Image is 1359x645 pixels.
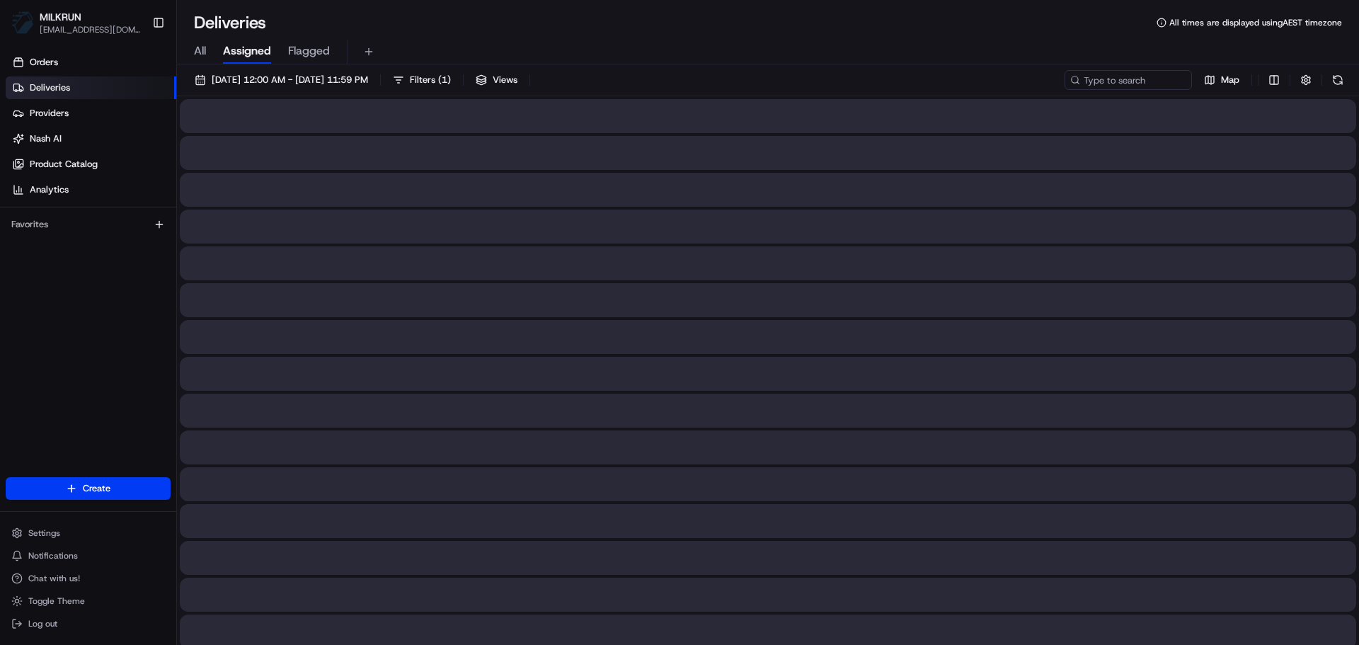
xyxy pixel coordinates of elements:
span: Providers [30,107,69,120]
span: Toggle Theme [28,595,85,607]
span: Chat with us! [28,573,80,584]
span: Settings [28,527,60,539]
span: Orders [30,56,58,69]
button: Views [469,70,524,90]
span: Notifications [28,550,78,561]
a: Deliveries [6,76,176,99]
span: [DATE] 12:00 AM - [DATE] 11:59 PM [212,74,368,86]
a: Nash AI [6,127,176,150]
a: Providers [6,102,176,125]
span: Assigned [223,42,271,59]
span: Flagged [288,42,330,59]
button: Map [1198,70,1246,90]
button: Filters(1) [386,70,457,90]
button: Log out [6,614,171,634]
h1: Deliveries [194,11,266,34]
button: MILKRUN [40,10,81,24]
a: Orders [6,51,176,74]
button: Notifications [6,546,171,566]
a: Analytics [6,178,176,201]
button: [DATE] 12:00 AM - [DATE] 11:59 PM [188,70,374,90]
span: Create [83,482,110,495]
span: All [194,42,206,59]
span: ( 1 ) [438,74,451,86]
img: MILKRUN [11,11,34,34]
span: Analytics [30,183,69,196]
button: [EMAIL_ADDRESS][DOMAIN_NAME] [40,24,141,35]
button: Settings [6,523,171,543]
span: All times are displayed using AEST timezone [1169,17,1342,28]
button: Refresh [1328,70,1348,90]
span: Nash AI [30,132,62,145]
button: Toggle Theme [6,591,171,611]
span: Product Catalog [30,158,98,171]
span: Filters [410,74,451,86]
input: Type to search [1065,70,1192,90]
button: MILKRUNMILKRUN[EMAIL_ADDRESS][DOMAIN_NAME] [6,6,147,40]
button: Create [6,477,171,500]
span: Views [493,74,517,86]
span: Deliveries [30,81,70,94]
a: Product Catalog [6,153,176,176]
span: Log out [28,618,57,629]
button: Chat with us! [6,569,171,588]
div: Favorites [6,213,171,236]
span: Map [1221,74,1239,86]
